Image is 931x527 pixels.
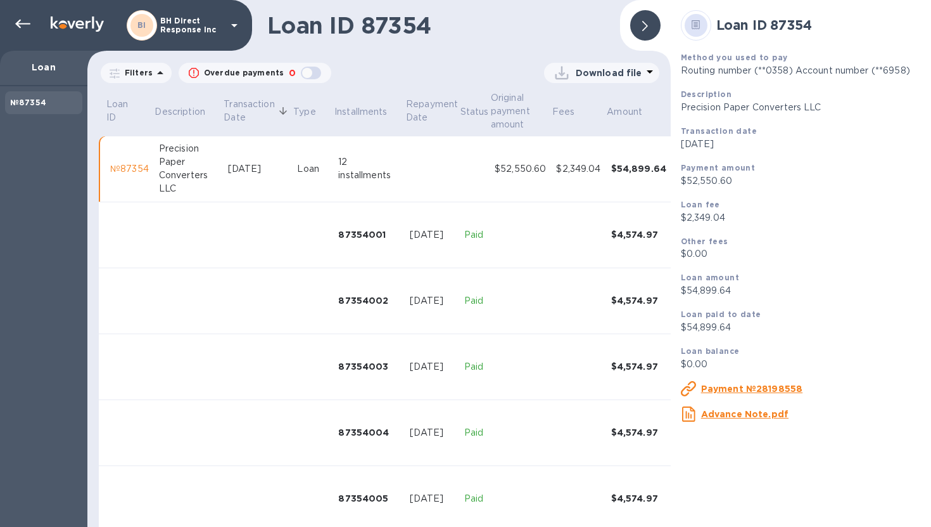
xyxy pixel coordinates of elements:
[137,20,146,30] b: BI
[611,162,667,175] div: $54,899.64
[681,126,757,136] b: Transaction date
[681,237,728,246] b: Other fees
[607,105,659,119] span: Amount
[681,89,731,99] b: Description
[410,228,454,242] div: [DATE]
[155,105,205,119] p: Description
[552,105,592,119] span: Fees
[410,426,454,439] div: [DATE]
[338,360,400,373] div: 87354003
[51,16,104,32] img: Logo
[611,426,667,439] div: $4,574.97
[552,105,575,119] p: Fees
[338,426,400,439] div: 87354004
[10,98,46,107] b: №87354
[681,346,740,356] b: Loan balance
[611,228,667,241] div: $4,574.97
[556,162,600,176] div: $2,349.04
[338,492,400,505] div: 87354005
[334,105,404,119] span: Installments
[228,162,288,176] div: [DATE]
[491,91,534,131] p: Original payment amount
[611,294,667,307] div: $4,574.97
[120,67,153,78] p: Filters
[338,294,400,307] div: 87354002
[155,105,221,119] span: Description
[160,16,224,34] p: BH Direct Response Inc
[110,162,149,176] div: №87354
[10,61,77,74] p: Loan
[495,162,546,176] div: $52,550.60
[464,426,484,439] p: Paid
[681,53,788,62] b: Method you used to pay
[464,492,484,505] p: Paid
[681,163,756,172] b: Payment amount
[410,360,454,374] div: [DATE]
[297,162,328,176] div: Loan
[681,309,761,319] b: Loan paid to date
[224,98,291,124] span: Transaction Date
[410,492,454,505] div: [DATE]
[460,105,489,119] p: Status
[716,17,812,33] b: Loan ID 87354
[464,360,484,374] p: Paid
[289,67,296,80] p: 0
[338,155,400,182] div: 12 installments
[159,142,218,195] div: Precision Paper Converters LLC
[607,105,642,119] p: Amount
[338,228,400,241] div: 87354001
[681,273,739,282] b: Loan amount
[179,63,331,83] button: Overdue payments0
[611,492,667,505] div: $4,574.97
[267,12,610,39] h1: Loan ID 87354
[576,67,642,79] p: Download file
[681,200,720,209] b: Loan fee
[293,105,316,119] p: Type
[611,360,667,373] div: $4,574.97
[464,294,484,308] p: Paid
[701,409,788,419] u: Advance Note.pdf
[204,67,284,79] p: Overdue payments
[701,384,803,394] u: Payment №28198558
[106,98,153,124] span: Loan ID
[406,98,458,124] p: Repayment Date
[106,98,136,124] p: Loan ID
[293,105,332,119] span: Type
[491,91,550,131] span: Original payment amount
[410,294,454,308] div: [DATE]
[224,98,274,124] p: Transaction Date
[334,105,388,119] p: Installments
[464,228,484,242] p: Paid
